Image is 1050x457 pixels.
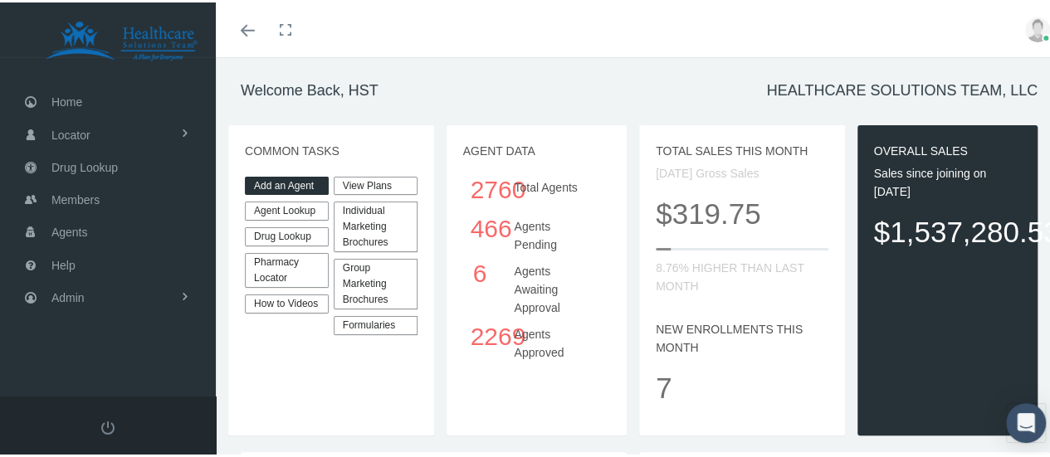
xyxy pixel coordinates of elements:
[656,318,828,354] p: NEW ENROLLMENTS THIS MONTH
[656,188,828,234] p: $319.75
[1006,401,1046,440] div: Open Intercom Messenger
[471,314,490,353] div: 2269
[241,80,378,98] h1: Welcome Back, HST
[245,250,329,285] a: Pharmacy Locator
[656,259,803,290] span: 8.76% HIGHER THAN LAST MONTH
[463,139,611,158] p: AGENT DATA
[245,199,329,218] a: Agent Lookup
[51,149,118,181] span: Drug Lookup
[334,314,418,333] div: Formularies
[501,251,606,314] div: Agents Awaiting Approval
[501,207,606,251] div: Agents Pending
[656,139,828,158] p: TOTAL SALES THIS MONTH
[334,256,418,307] div: Group Marketing Brochures
[51,214,88,246] span: Agents
[874,139,1022,158] p: OVERALL SALES
[334,174,418,193] a: View Plans
[51,280,85,311] span: Admin
[874,207,1022,252] p: $1,537,280.53
[245,139,418,158] p: COMMON TASKS
[1025,15,1050,40] img: user-placeholder.jpg
[334,199,418,250] div: Individual Marketing Brochures
[656,164,759,177] span: [DATE] Gross Sales
[51,182,100,213] span: Members
[22,18,221,60] img: HEALTHCARE SOLUTIONS TEAM, LLC
[245,292,329,311] a: How to Videos
[656,362,828,408] p: 7
[245,174,329,193] a: Add an Agent
[471,168,490,207] div: 2760
[245,225,329,244] a: Drug Lookup
[874,164,986,196] span: Sales since joining on [DATE]
[471,207,490,246] div: 466
[51,84,82,115] span: Home
[767,80,1038,98] h1: HEALTHCARE SOLUTIONS TEAM, LLC
[501,314,606,359] div: Agents Approved
[501,168,606,207] div: Total Agents
[51,117,90,148] span: Locator
[51,247,76,279] span: Help
[471,251,490,290] div: 6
